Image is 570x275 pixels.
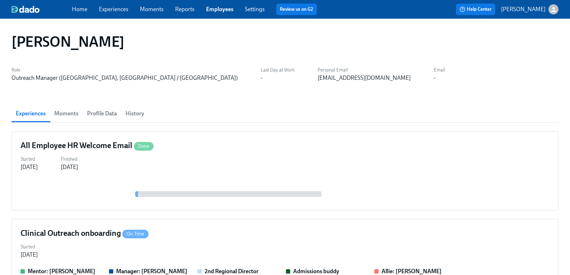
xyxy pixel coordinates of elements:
[318,74,411,82] div: [EMAIL_ADDRESS][DOMAIN_NAME]
[12,6,40,13] img: dado
[434,66,445,74] label: Email
[20,251,38,259] div: [DATE]
[280,6,313,13] a: Review us on G2
[99,6,128,13] a: Experiences
[293,268,339,275] strong: Admissions buddy
[28,268,95,275] strong: Mentor: [PERSON_NAME]
[61,163,78,171] div: [DATE]
[276,4,317,15] button: Review us on G2
[126,109,144,119] span: History
[261,66,295,74] label: Last Day at Work
[175,6,195,13] a: Reports
[122,231,149,237] span: On Time
[20,163,38,171] div: [DATE]
[382,268,442,275] strong: Allie: [PERSON_NAME]
[87,109,117,119] span: Profile Data
[12,33,124,50] h1: [PERSON_NAME]
[72,6,87,13] a: Home
[20,228,149,239] h4: Clinical Outreach onboarding
[501,4,558,14] button: [PERSON_NAME]
[134,143,154,149] span: Done
[205,268,259,275] strong: 2nd Regional Director
[20,140,154,151] h4: All Employee HR Welcome Email
[12,66,238,74] label: Role
[261,74,263,82] div: -
[54,109,78,119] span: Moments
[140,6,164,13] a: Moments
[245,6,265,13] a: Settings
[12,74,238,82] div: Outreach Manager ([GEOGRAPHIC_DATA], [GEOGRAPHIC_DATA] / [GEOGRAPHIC_DATA])
[456,4,495,15] button: Help Center
[318,66,411,74] label: Personal Email
[61,155,78,163] label: Finished
[501,5,546,13] p: [PERSON_NAME]
[20,243,38,251] label: Started
[460,6,492,13] span: Help Center
[20,155,38,163] label: Started
[12,6,72,13] a: dado
[116,268,187,275] strong: Manager: [PERSON_NAME]
[434,74,436,82] div: -
[206,6,233,13] a: Employees
[16,109,46,119] span: Experiences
